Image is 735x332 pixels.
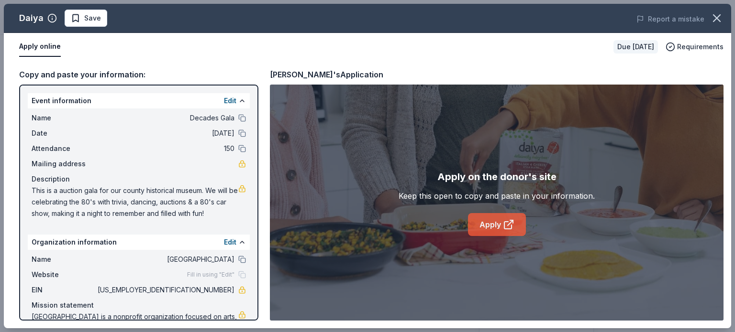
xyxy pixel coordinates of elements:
span: Requirements [677,41,724,53]
div: Mission statement [32,300,246,311]
span: [GEOGRAPHIC_DATA] [96,254,234,265]
div: Due [DATE] [613,40,658,54]
button: Edit [224,236,236,248]
span: [DATE] [96,128,234,139]
div: Keep this open to copy and paste in your information. [399,190,595,202]
div: [PERSON_NAME]'s Application [270,68,383,81]
span: 150 [96,143,234,154]
div: Daiya [19,11,44,26]
button: Edit [224,95,236,107]
span: Save [84,12,101,24]
span: Attendance [32,143,96,154]
span: Decades Gala [96,112,234,124]
div: Description [32,173,246,185]
button: Requirements [666,41,724,53]
span: Name [32,112,96,124]
div: Copy and paste your information: [19,68,258,81]
button: Save [65,10,107,27]
div: Event information [28,93,250,108]
span: Fill in using "Edit" [187,271,234,278]
span: Name [32,254,96,265]
span: Website [32,269,96,280]
span: EIN [32,284,96,296]
button: Report a mistake [636,13,704,25]
div: Apply on the donor's site [437,169,557,184]
span: Date [32,128,96,139]
span: This is a auction gala for our county historical museum. We will be celebrating the 80's with tri... [32,185,238,219]
div: Organization information [28,235,250,250]
a: Apply [468,213,526,236]
span: Mailing address [32,158,96,170]
span: [US_EMPLOYER_IDENTIFICATION_NUMBER] [96,284,234,296]
button: Apply online [19,37,61,57]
